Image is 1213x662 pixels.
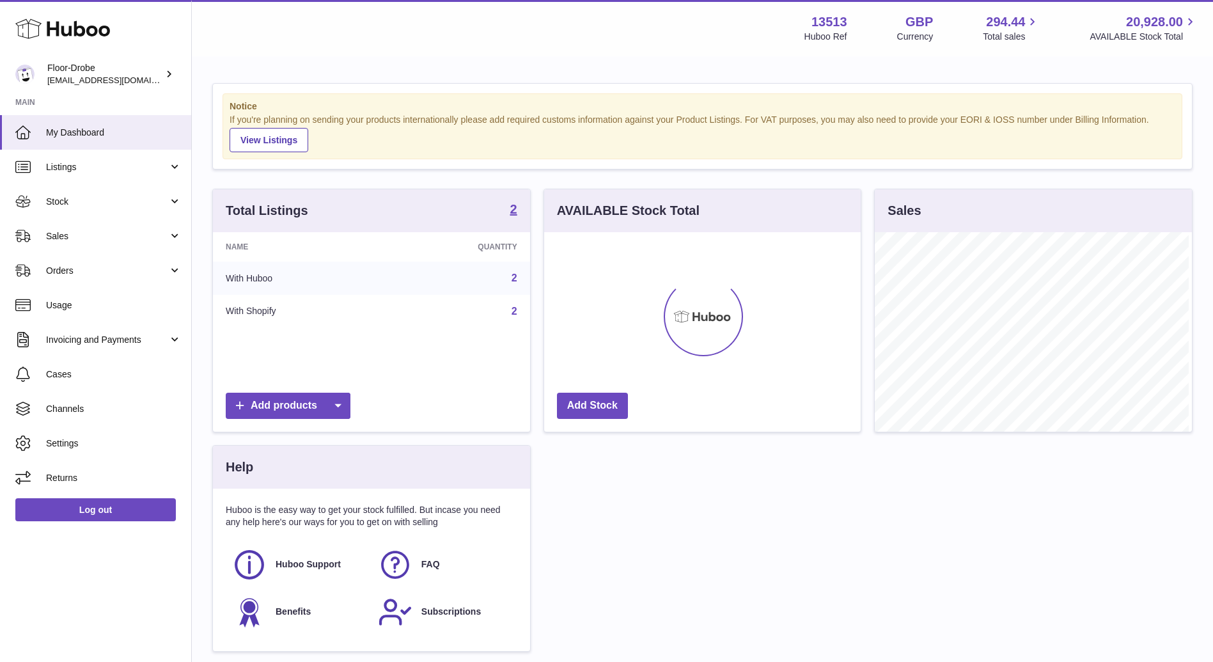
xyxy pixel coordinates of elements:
[512,272,517,283] a: 2
[384,232,529,262] th: Quantity
[46,472,182,484] span: Returns
[232,548,365,582] a: Huboo Support
[510,203,517,218] a: 2
[232,595,365,629] a: Benefits
[213,295,384,328] td: With Shopify
[213,232,384,262] th: Name
[46,127,182,139] span: My Dashboard
[510,203,517,216] strong: 2
[46,403,182,415] span: Channels
[46,368,182,381] span: Cases
[512,306,517,317] a: 2
[811,13,847,31] strong: 13513
[1126,13,1183,31] span: 20,928.00
[888,202,921,219] h3: Sales
[378,548,511,582] a: FAQ
[46,334,168,346] span: Invoicing and Payments
[47,75,188,85] span: [EMAIL_ADDRESS][DOMAIN_NAME]
[230,100,1175,113] strong: Notice
[276,606,311,618] span: Benefits
[276,558,341,571] span: Huboo Support
[983,31,1040,43] span: Total sales
[230,114,1175,152] div: If you're planning on sending your products internationally please add required customs informati...
[47,62,162,86] div: Floor-Drobe
[378,595,511,629] a: Subscriptions
[986,13,1025,31] span: 294.44
[557,202,700,219] h3: AVAILABLE Stock Total
[46,299,182,311] span: Usage
[1090,13,1198,43] a: 20,928.00 AVAILABLE Stock Total
[15,498,176,521] a: Log out
[557,393,628,419] a: Add Stock
[46,230,168,242] span: Sales
[46,265,168,277] span: Orders
[421,558,440,571] span: FAQ
[15,65,35,84] img: jthurling@live.com
[213,262,384,295] td: With Huboo
[46,161,168,173] span: Listings
[46,196,168,208] span: Stock
[226,504,517,528] p: Huboo is the easy way to get your stock fulfilled. But incase you need any help here's our ways f...
[226,459,253,476] h3: Help
[226,393,350,419] a: Add products
[421,606,481,618] span: Subscriptions
[897,31,934,43] div: Currency
[226,202,308,219] h3: Total Listings
[804,31,847,43] div: Huboo Ref
[46,437,182,450] span: Settings
[983,13,1040,43] a: 294.44 Total sales
[905,13,933,31] strong: GBP
[230,128,308,152] a: View Listings
[1090,31,1198,43] span: AVAILABLE Stock Total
